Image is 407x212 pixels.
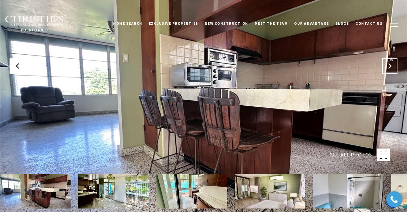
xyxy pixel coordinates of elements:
img: Christie's International Real Estate black text logo [5,16,64,32]
span: Contact Us [355,21,383,26]
a: New Construction [202,16,252,31]
button: Next Slide [382,58,397,74]
img: Carretera 108 Km 3.5 VILLA NU SIGMA 10 [313,174,383,209]
span: SEE ALL PHOTOS [330,151,372,159]
a: Our Advantage [291,16,332,31]
button: button [386,15,402,33]
img: Carretera 108 Km 3.5 VILLA NU SIGMA 10 [235,174,305,209]
a: Meet the Team [252,16,291,31]
button: Previous Slide [10,58,25,74]
img: Carretera 108 Km 3.5 VILLA NU SIGMA 10 [156,174,227,209]
span: Blogs [335,21,349,26]
a: Exclusive Properties [146,16,202,31]
img: Carretera 108 Km 3.5 VILLA NU SIGMA 10 [78,174,149,209]
a: Home Search [110,16,146,31]
span: Our Advantage [294,21,329,26]
a: Blogs [332,16,353,31]
span: Exclusive Properties [149,21,198,26]
span: New Construction [205,21,248,26]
